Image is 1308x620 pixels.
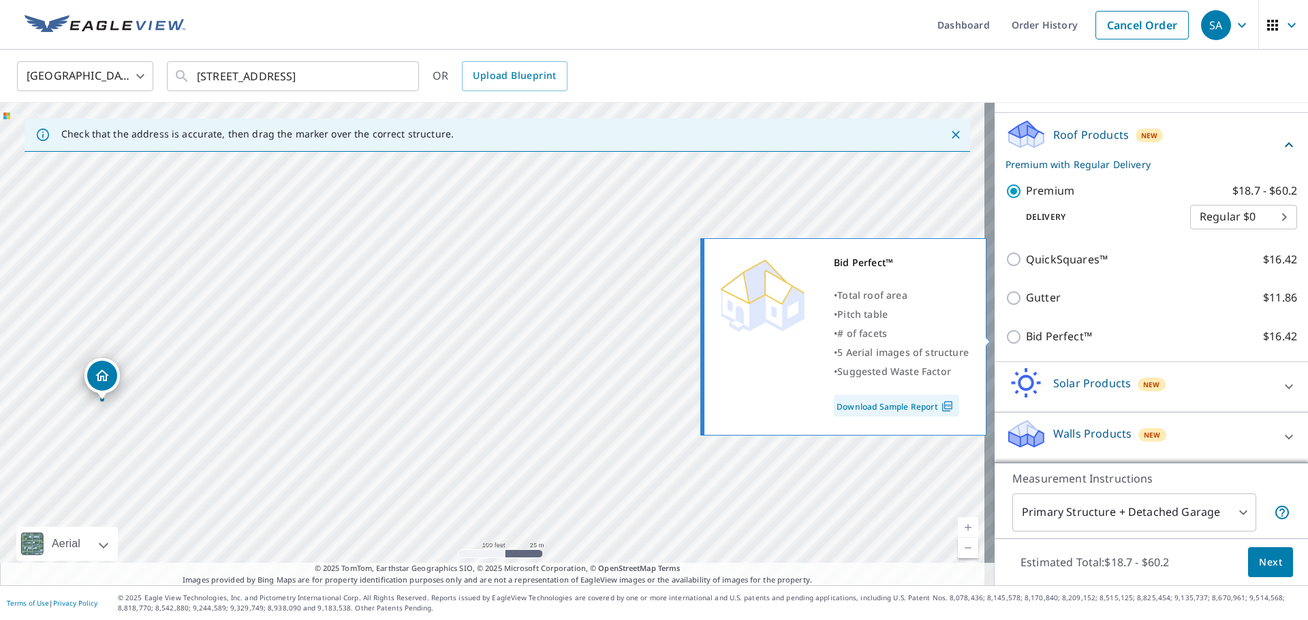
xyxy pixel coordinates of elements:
[1232,182,1297,199] p: $18.7 - $60.2
[1006,118,1297,172] div: Roof ProductsNewPremium with Regular Delivery
[53,598,97,608] a: Privacy Policy
[1006,157,1281,172] p: Premium with Regular Delivery
[1141,130,1158,141] span: New
[473,67,556,84] span: Upload Blueprint
[837,365,951,378] span: Suggested Waste Factor
[1006,368,1297,406] div: Solar ProductsNew
[197,57,391,95] input: Search by address or latitude-longitude
[462,61,567,91] a: Upload Blueprint
[1053,375,1131,391] p: Solar Products
[118,593,1301,613] p: © 2025 Eagle View Technologies, Inc. and Pictometry International Corp. All Rights Reserved. Repo...
[1010,547,1180,577] p: Estimated Total: $18.7 - $60.2
[834,362,969,381] div: •
[1263,289,1297,306] p: $11.86
[1006,418,1297,457] div: Walls ProductsNew
[1263,328,1297,345] p: $16.42
[1012,493,1256,532] div: Primary Structure + Detached Garage
[1274,504,1290,521] span: Your report will include the primary structure and a detached garage if one exists.
[947,126,965,144] button: Close
[1263,251,1297,268] p: $16.42
[1012,470,1290,487] p: Measurement Instructions
[598,563,655,573] a: OpenStreetMap
[1248,547,1293,578] button: Next
[1190,198,1297,236] div: Regular $0
[938,400,956,412] img: Pdf Icon
[315,563,681,574] span: © 2025 TomTom, Earthstar Geographics SIO, © 2025 Microsoft Corporation, ©
[25,15,185,35] img: EV Logo
[834,324,969,343] div: •
[837,327,887,340] span: # of facets
[1201,10,1231,40] div: SA
[715,253,810,335] img: Premium
[1026,328,1092,345] p: Bid Perfect™
[837,289,907,301] span: Total roof area
[16,527,118,561] div: Aerial
[1144,429,1161,440] span: New
[834,305,969,324] div: •
[834,286,969,305] div: •
[834,395,959,417] a: Download Sample Report
[837,346,969,359] span: 5 Aerial images of structure
[834,253,969,272] div: Bid Perfect™
[1026,182,1074,199] p: Premium
[958,538,978,558] a: Current Level 18, Zoom Out
[7,598,49,608] a: Terms of Use
[1143,379,1160,390] span: New
[433,61,567,91] div: OR
[834,343,969,362] div: •
[84,358,120,400] div: Dropped pin, building 1, Residential property, 2210 Glenross Dr Uniontown, OH 44685
[958,517,978,538] a: Current Level 18, Zoom In
[1259,554,1282,571] span: Next
[1053,127,1129,143] p: Roof Products
[658,563,681,573] a: Terms
[61,128,454,140] p: Check that the address is accurate, then drag the marker over the correct structure.
[17,57,153,95] div: [GEOGRAPHIC_DATA]
[1026,289,1061,306] p: Gutter
[48,527,84,561] div: Aerial
[7,599,97,607] p: |
[837,308,888,321] span: Pitch table
[1053,425,1132,442] p: Walls Products
[1095,11,1189,39] a: Cancel Order
[1006,211,1190,223] p: Delivery
[1026,251,1108,268] p: QuickSquares™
